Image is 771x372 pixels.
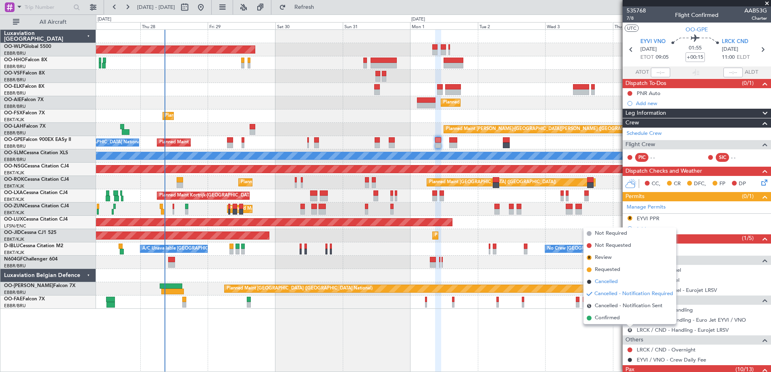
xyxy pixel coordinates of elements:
span: (0/1) [742,192,754,200]
span: OO-[PERSON_NAME] [4,283,53,288]
div: No Crew [GEOGRAPHIC_DATA] ([GEOGRAPHIC_DATA] National) [547,243,682,255]
a: EBKT/KJK [4,183,24,189]
a: EBKT/KJK [4,196,24,203]
a: OO-LUXCessna Citation CJ4 [4,217,68,222]
span: OO-HHO [4,58,25,62]
span: OO-VSF [4,71,23,76]
a: OO-LXACessna Citation CJ4 [4,190,68,195]
div: Flight Confirmed [675,11,719,19]
span: (0/1) [742,79,754,87]
a: OO-LAHFalcon 7X [4,124,46,129]
div: Sun 31 [343,22,410,29]
div: SIC [716,153,729,162]
button: All Aircraft [9,16,88,29]
span: [DATE] - [DATE] [137,4,175,11]
span: OO-JID [4,230,21,235]
span: DP [739,180,746,188]
span: 09:05 [656,54,669,62]
span: Others [625,335,643,345]
a: D-IBLUCessna Citation M2 [4,244,63,248]
a: OO-SLMCessna Citation XLS [4,151,68,155]
span: D-IBLU [4,244,20,248]
span: OO-LUX [4,217,23,222]
span: Dispatch To-Dos [625,79,666,88]
a: EYVI / VNO - Handling - Euro Jet EYVI / VNO [637,316,746,323]
div: Wed 3 [545,22,613,29]
a: N604GFChallenger 604 [4,257,58,262]
span: OO-AIE [4,97,21,102]
span: OO-SLM [4,151,23,155]
a: Manage Permits [627,203,666,211]
span: ELDT [737,54,750,62]
span: Review [595,254,612,262]
a: EBBR/BRU [4,263,26,269]
span: 01:55 [689,44,702,52]
div: Fri 29 [208,22,275,29]
span: Leg Information [625,109,666,118]
div: Planned Maint [GEOGRAPHIC_DATA] ([GEOGRAPHIC_DATA]) [443,97,570,109]
div: Planned Maint [GEOGRAPHIC_DATA] ([GEOGRAPHIC_DATA] National) [227,283,373,295]
input: --:-- [651,68,670,77]
span: OO-NSG [4,164,24,169]
span: 535768 [627,6,646,15]
span: Requested [595,266,620,274]
button: Refresh [275,1,324,14]
span: S [587,304,592,308]
button: R [627,216,632,221]
a: OO-JIDCessna CJ1 525 [4,230,56,235]
a: OO-WLPGlobal 5500 [4,44,51,49]
span: [DATE] [722,45,738,54]
div: Add new [636,225,767,232]
span: Dispatch Checks and Weather [625,167,702,176]
div: Thu 28 [140,22,208,29]
a: EBKT/KJK [4,236,24,242]
span: FP [719,180,725,188]
a: OO-ZUNCessna Citation CJ4 [4,204,69,209]
div: Planned Maint Kortrijk-[GEOGRAPHIC_DATA] [241,176,335,188]
a: OO-GPEFalcon 900EX EASy II [4,137,71,142]
span: Not Required [595,229,627,238]
span: OO-ELK [4,84,22,89]
a: LFSN/ENC [4,223,26,229]
span: ATOT [636,68,649,76]
span: 7/8 [627,15,646,22]
button: UTC [625,25,639,32]
span: OO-GPE [4,137,23,142]
div: A/C Unavailable [GEOGRAPHIC_DATA]-[GEOGRAPHIC_DATA] [142,243,271,255]
a: EBKT/KJK [4,117,24,123]
a: EBKT/KJK [4,170,24,176]
span: OO-ZUN [4,204,24,209]
a: LRCK / CND - Handling - Eurojet LRSV [637,327,729,333]
span: OO-GPE [686,25,708,34]
a: OO-VSFFalcon 8X [4,71,45,76]
span: (1/5) [742,234,754,242]
div: Thu 4 [613,22,680,29]
div: Sat 30 [275,22,343,29]
a: EBKT/KJK [4,210,24,216]
div: - - [731,154,749,161]
span: OO-WLP [4,44,24,49]
a: EBBR/BRU [4,64,26,70]
span: Cancelled - Notification Sent [595,302,663,310]
span: Flight Crew [625,140,655,149]
span: Cancelled [595,278,618,286]
a: EBBR/BRU [4,130,26,136]
div: Mon 1 [410,22,477,29]
span: OO-ROK [4,177,24,182]
div: PNR Auto [637,90,661,97]
span: CC, [652,180,661,188]
span: EYVI VNO [640,38,666,46]
button: R [627,328,632,333]
a: OO-ROKCessna Citation CJ4 [4,177,69,182]
a: LRCK / CND - Fuel - Eurojet LRSV [637,287,717,293]
div: Planned Maint [PERSON_NAME]-[GEOGRAPHIC_DATA][PERSON_NAME] ([GEOGRAPHIC_DATA][PERSON_NAME]) [446,123,684,135]
span: Charter [744,15,767,22]
a: OO-HHOFalcon 8X [4,58,47,62]
a: EYVI / VNO - Crew Daily Fee [637,356,706,363]
span: Refresh [288,4,321,10]
a: Schedule Crew [627,130,662,138]
span: Permits [625,192,644,201]
span: R [587,255,592,260]
div: [DATE] [98,16,111,23]
a: OO-ELKFalcon 8X [4,84,44,89]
